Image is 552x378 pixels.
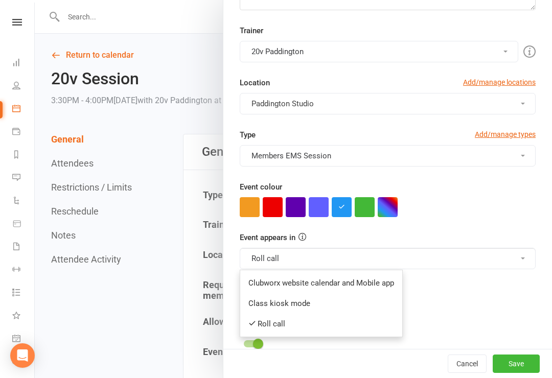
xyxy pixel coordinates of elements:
div: Open Intercom Messenger [10,343,35,368]
label: Location [240,77,270,89]
a: General attendance kiosk mode [12,328,35,351]
a: Clubworx website calendar and Mobile app [240,273,402,293]
a: Class kiosk mode [240,293,402,314]
label: Type [240,129,256,141]
a: People [12,75,35,98]
a: Calendar [12,98,35,121]
button: 20v Paddington [240,41,518,62]
a: Payments [12,121,35,144]
a: Roll call [240,314,402,334]
a: Add/manage locations [463,77,536,88]
button: Save [493,355,540,373]
a: Product Sales [12,213,35,236]
label: Event colour [240,181,282,193]
button: Members EMS Session [240,145,536,167]
label: Event appears in [240,231,295,244]
span: Paddington Studio [251,99,314,108]
a: Dashboard [12,52,35,75]
a: What's New [12,305,35,328]
button: Cancel [448,355,487,373]
button: Roll call [240,248,536,269]
label: Trainer [240,25,263,37]
button: Paddington Studio [240,93,536,114]
a: Add/manage types [475,129,536,140]
a: Reports [12,144,35,167]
